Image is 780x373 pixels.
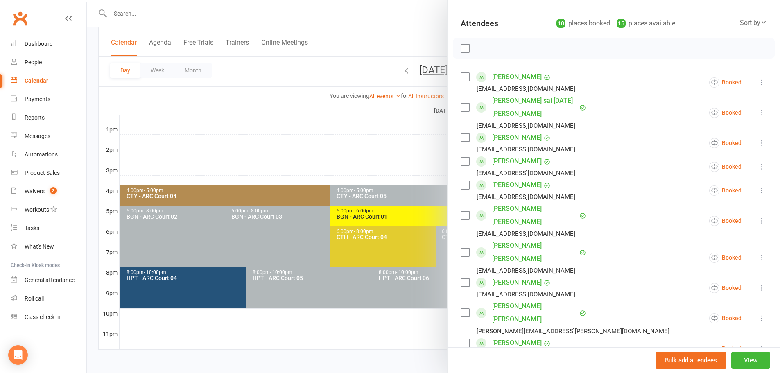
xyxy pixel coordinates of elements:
a: Dashboard [11,35,86,53]
div: Workouts [25,206,49,213]
div: What's New [25,243,54,250]
div: Open Intercom Messenger [8,345,28,365]
a: Class kiosk mode [11,308,86,326]
div: Booked [709,283,742,293]
a: Clubworx [10,8,30,29]
div: Booked [709,253,742,263]
a: [PERSON_NAME] [PERSON_NAME] [492,239,577,265]
a: Reports [11,109,86,127]
div: places available [617,18,675,29]
div: People [25,59,42,66]
button: Bulk add attendees [656,352,726,369]
a: Payments [11,90,86,109]
a: Messages [11,127,86,145]
a: [PERSON_NAME] [492,155,542,168]
div: [EMAIL_ADDRESS][DOMAIN_NAME] [477,120,575,131]
div: Product Sales [25,170,60,176]
a: Tasks [11,219,86,237]
a: Roll call [11,289,86,308]
div: [EMAIL_ADDRESS][DOMAIN_NAME] [477,289,575,300]
div: Booked [722,346,742,351]
div: Messages [25,133,50,139]
a: People [11,53,86,72]
div: Booked [709,138,742,148]
div: Booked [709,216,742,226]
a: [PERSON_NAME] [492,131,542,144]
div: [EMAIL_ADDRESS][DOMAIN_NAME] [477,228,575,239]
div: Waivers [25,188,45,194]
div: Roll call [25,295,44,302]
a: Calendar [11,72,86,90]
div: 15 [617,19,626,28]
div: General attendance [25,277,75,283]
a: [PERSON_NAME] [PERSON_NAME] [492,202,577,228]
a: [PERSON_NAME] [492,337,542,350]
a: General attendance kiosk mode [11,271,86,289]
div: Payments [25,96,50,102]
div: Calendar [25,77,48,84]
a: Workouts [11,201,86,219]
div: Dashboard [25,41,53,47]
div: [EMAIL_ADDRESS][DOMAIN_NAME] [477,168,575,179]
a: Waivers 2 [11,182,86,201]
a: [PERSON_NAME] [PERSON_NAME] [492,300,577,326]
div: [EMAIL_ADDRESS][DOMAIN_NAME] [477,144,575,155]
div: Class check-in [25,314,61,320]
div: Booked [709,162,742,172]
a: [PERSON_NAME] [492,179,542,192]
a: Product Sales [11,164,86,182]
button: View [731,352,770,369]
div: [EMAIL_ADDRESS][DOMAIN_NAME] [477,192,575,202]
div: 10 [556,19,565,28]
div: [EMAIL_ADDRESS][DOMAIN_NAME] [477,265,575,276]
div: Booked [709,77,742,88]
a: Automations [11,145,86,164]
div: [PERSON_NAME][EMAIL_ADDRESS][PERSON_NAME][DOMAIN_NAME] [477,326,669,337]
a: [PERSON_NAME] [492,276,542,289]
div: [EMAIL_ADDRESS][DOMAIN_NAME] [477,84,575,94]
a: What's New [11,237,86,256]
div: Booked [709,108,742,118]
div: Reports [25,114,45,121]
span: 2 [50,187,57,194]
div: Automations [25,151,58,158]
a: [PERSON_NAME] sai [DATE][PERSON_NAME] [492,94,577,120]
div: Booked [709,313,742,323]
div: Sort by [740,18,767,28]
div: Tasks [25,225,39,231]
div: Booked [709,185,742,196]
div: Attendees [461,18,498,29]
a: [PERSON_NAME] [492,70,542,84]
div: places booked [556,18,610,29]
